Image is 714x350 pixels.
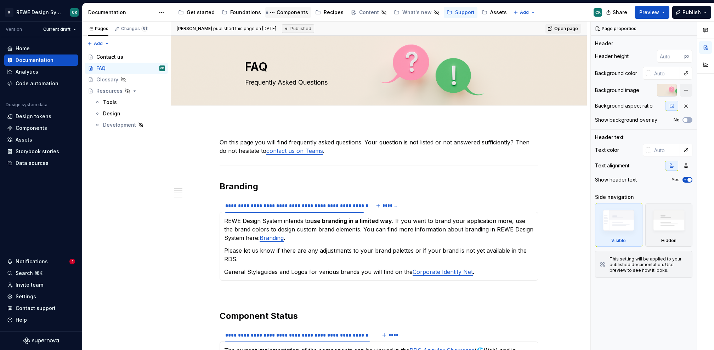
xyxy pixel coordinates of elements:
a: Components [265,7,311,18]
div: REWE Design System [16,9,62,16]
div: Code automation [16,80,58,87]
span: 81 [141,26,148,31]
input: Auto [657,50,684,63]
span: 1 [69,259,75,264]
p: Please let us know if there are any adjustments to your brand palettes or if your brand is not ye... [224,246,534,263]
textarea: FAQ [244,58,511,75]
button: Help [4,314,78,326]
div: Background color [595,70,637,77]
div: Show background overlay [595,116,657,124]
div: Data sources [16,160,49,167]
div: Home [16,45,30,52]
a: Branding [260,234,284,241]
button: Contact support [4,303,78,314]
div: Contact support [16,305,56,312]
span: Preview [639,9,659,16]
button: Notifications1 [4,256,78,267]
div: Foundations [230,9,261,16]
p: REWE Design System intends to . If you want to brand your application more, use the brand colors ... [224,217,534,242]
div: Design system data [6,102,47,108]
div: Background aspect ratio [595,102,653,109]
a: Assets [479,7,510,18]
div: Page tree [85,51,168,131]
div: Settings [16,293,36,300]
div: Storybook stories [16,148,59,155]
div: Content [359,9,379,16]
div: Page tree [175,5,510,19]
div: Pages [88,26,108,31]
section-item: What options do I have regarding the branding of my app? [224,217,534,276]
a: Code automation [4,78,78,89]
a: Contact us [85,51,168,63]
div: Show header text [595,176,637,183]
div: Assets [490,9,507,16]
a: Support [444,7,477,18]
label: Yes [671,177,680,183]
div: Visible [595,203,642,247]
a: Design tokens [4,111,78,122]
div: Documentation [88,9,155,16]
div: Background image [595,87,639,94]
a: Components [4,122,78,134]
p: On this page you will find frequently asked questions. Your question is not listed or not answere... [220,138,538,155]
a: Content [348,7,390,18]
input: Auto [651,144,680,156]
div: Design [103,110,120,117]
label: No [674,117,680,123]
div: Contact us [96,53,123,61]
div: Text alignment [595,162,629,169]
div: Design tokens [16,113,51,120]
div: CK [160,65,164,72]
div: Search ⌘K [16,270,42,277]
textarea: Frequently Asked Questions [244,77,511,88]
div: CK [72,10,77,15]
a: Recipes [312,7,346,18]
div: CK [595,10,601,15]
div: Text color [595,147,619,154]
a: Foundations [219,7,264,18]
svg: Supernova Logo [23,337,59,344]
div: Support [455,9,475,16]
div: Components [16,125,47,132]
a: Design [92,108,168,119]
a: Settings [4,291,78,302]
a: FAQCK [85,63,168,74]
a: contact us on Teams [266,147,323,154]
div: Documentation [16,57,53,64]
div: Side navigation [595,194,634,201]
a: Get started [175,7,217,18]
a: Invite team [4,279,78,291]
a: Development [92,119,168,131]
div: Resources [96,87,123,94]
button: Current draft [40,24,79,34]
span: Share [613,9,627,16]
a: Assets [4,134,78,145]
button: Add [511,7,538,17]
span: Open page [554,26,578,31]
div: Version [6,27,22,32]
div: Analytics [16,68,38,75]
div: Notifications [16,258,48,265]
div: Header text [595,134,624,141]
button: Share [602,6,632,19]
h2: Component Status [220,310,538,322]
span: Current draft [43,27,70,32]
div: Help [16,316,27,323]
div: Hidden [661,238,676,243]
div: Visible [611,238,626,243]
button: Publish [672,6,711,19]
a: Storybook stories [4,146,78,157]
a: Documentation [4,54,78,66]
div: Hidden [645,203,693,247]
a: Home [4,43,78,54]
input: Auto [651,67,680,80]
span: published this page on [DATE] [177,26,276,31]
button: Preview [635,6,669,19]
span: [PERSON_NAME] [177,26,212,31]
p: px [684,53,690,59]
button: Add [85,39,112,48]
div: Get started [187,9,215,16]
div: FAQ [96,65,106,72]
span: Publish [682,9,701,16]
